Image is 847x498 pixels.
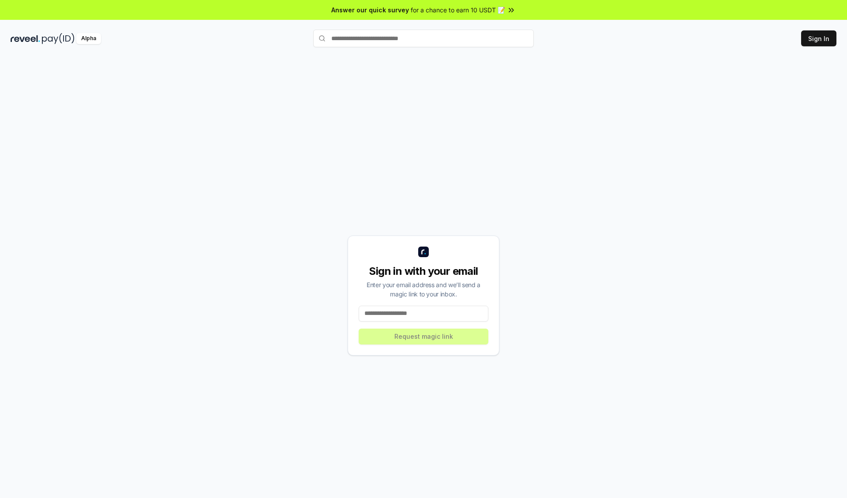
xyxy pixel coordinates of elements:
button: Sign In [801,30,836,46]
span: Answer our quick survey [331,5,409,15]
img: pay_id [42,33,75,44]
div: Sign in with your email [359,264,488,278]
img: logo_small [418,247,429,257]
img: reveel_dark [11,33,40,44]
span: for a chance to earn 10 USDT 📝 [411,5,505,15]
div: Alpha [76,33,101,44]
div: Enter your email address and we’ll send a magic link to your inbox. [359,280,488,299]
